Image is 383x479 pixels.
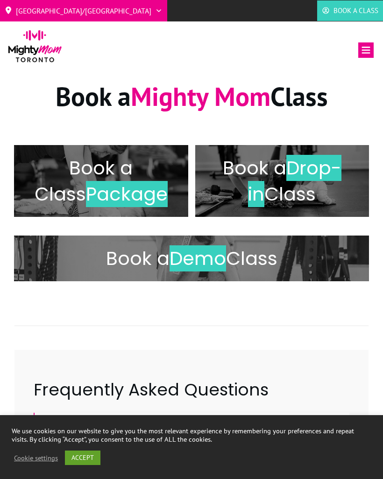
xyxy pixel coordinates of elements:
a: Book aDrop-inClass [195,136,369,226]
a: [GEOGRAPHIC_DATA]/[GEOGRAPHIC_DATA] [5,3,163,18]
span: Book a Class [35,155,133,207]
span: Mighty Mom [131,79,270,113]
a: Book a ClassPackage [14,136,188,226]
span: Book a [106,245,170,271]
h1: Book a Class [14,79,369,124]
span: Package [86,181,168,207]
span: Book a Class [333,4,378,18]
a: Cookie settings [14,454,58,462]
h2: Book a Class [205,155,360,207]
span: [GEOGRAPHIC_DATA]/[GEOGRAPHIC_DATA] [16,3,151,18]
a: ACCEPT [65,451,100,465]
a: Book a Class [322,4,378,18]
span: Drop-in [248,155,341,207]
img: mightymom-logo-toronto [5,30,65,68]
h2: Frequently Asked Questions [34,378,349,412]
div: We use cookies on our website to give you the most relevant experience by remembering your prefer... [12,427,371,444]
span: Demo [170,245,226,271]
a: Book aDemoClass [14,226,369,291]
span: Class [226,245,277,271]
